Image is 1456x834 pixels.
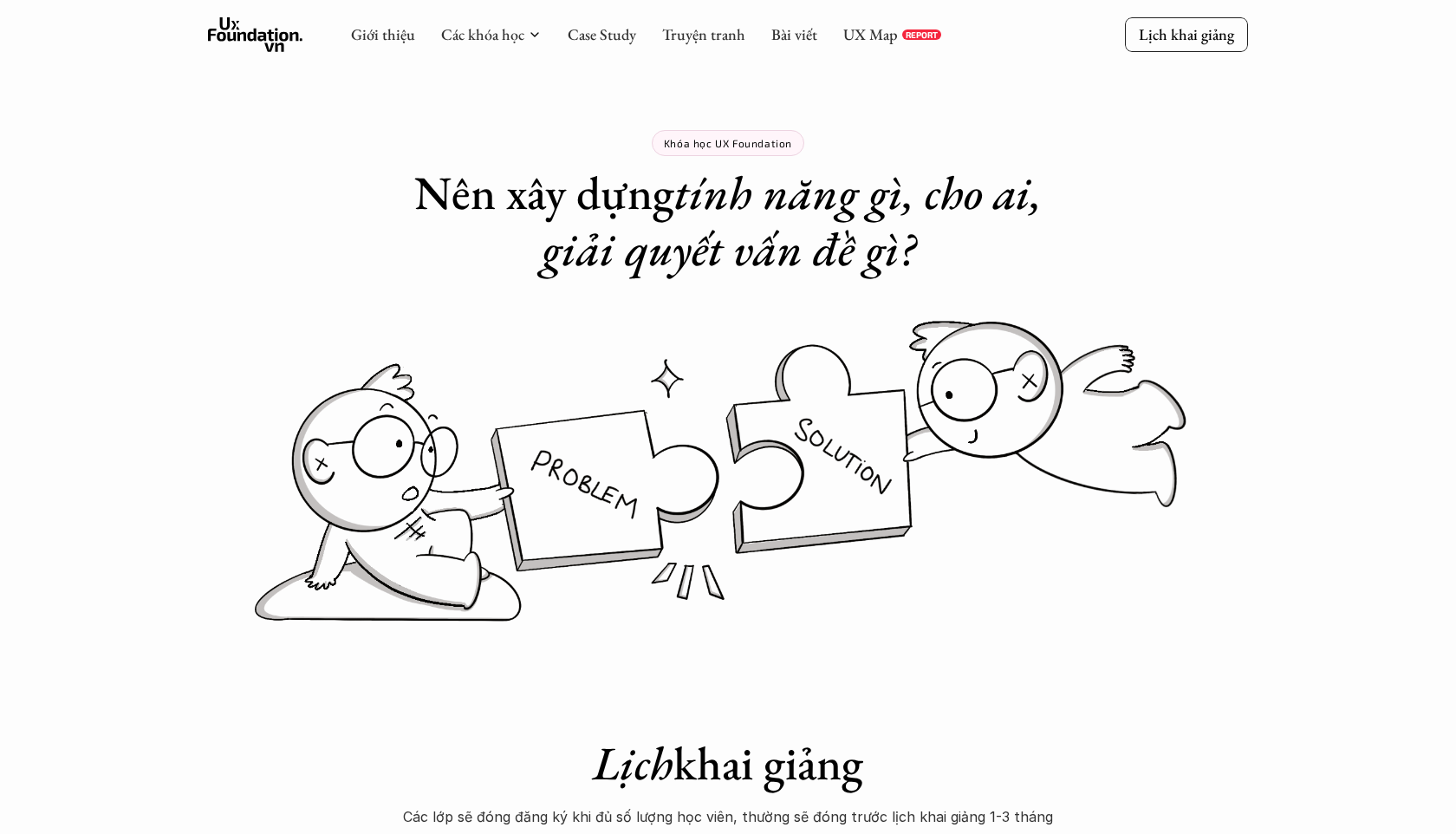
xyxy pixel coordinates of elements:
a: Bài viết [771,24,817,44]
a: Giới thiệu [351,24,415,44]
a: Case Study [568,24,636,44]
em: tính năng gì, cho ai, giải quyết vấn đề gì? [542,162,1053,279]
a: Các khóa học [441,24,524,44]
em: Lịch [593,733,673,793]
a: REPORT [902,29,941,40]
h1: khai giảng [381,735,1075,792]
p: Khóa học UX Foundation [664,137,792,149]
h1: Nên xây dựng [381,165,1075,277]
p: REPORT [906,29,938,40]
p: Lịch khai giảng [1139,24,1234,44]
p: Các lớp sẽ đóng đăng ký khi đủ số lượng học viên, thường sẽ đóng trước lịch khai giảng 1-3 tháng [381,804,1075,830]
a: UX Map [843,24,898,44]
a: Lịch khai giảng [1125,17,1248,51]
a: Truyện tranh [662,24,745,44]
